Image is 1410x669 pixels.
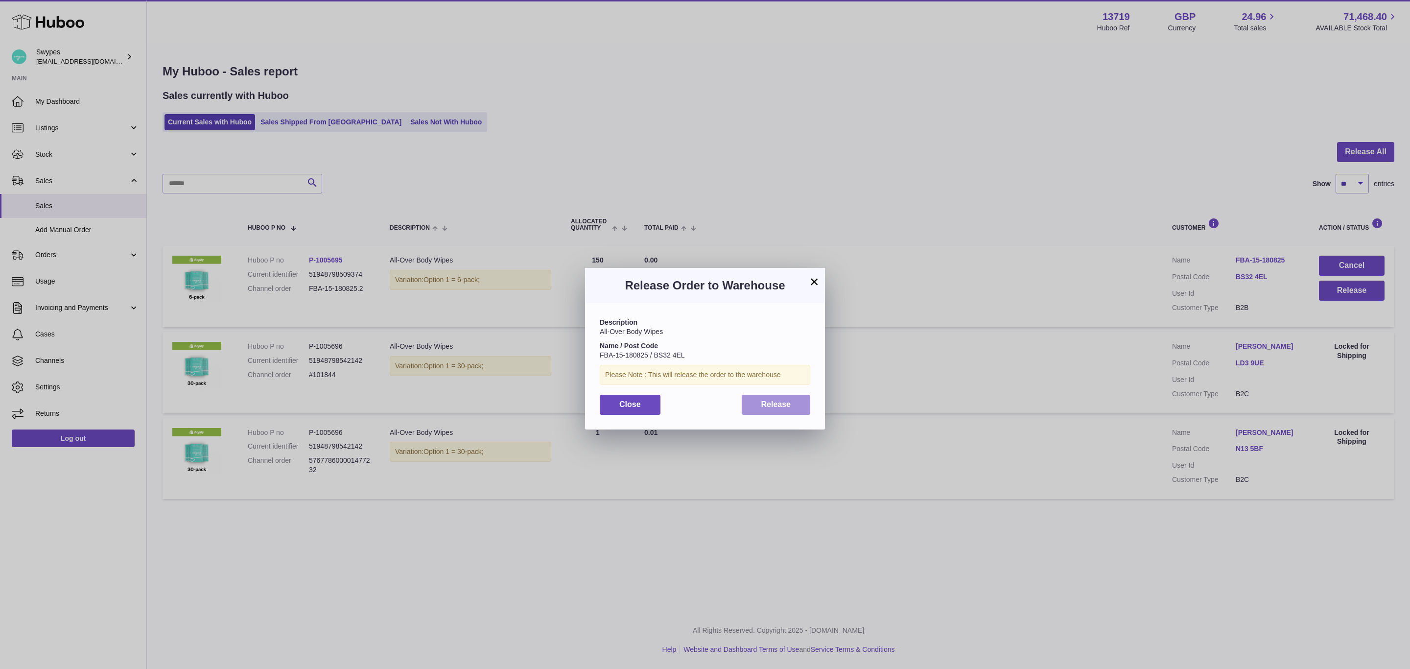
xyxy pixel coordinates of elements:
h3: Release Order to Warehouse [600,278,810,293]
button: × [808,276,820,287]
button: Close [600,395,660,415]
strong: Description [600,318,637,326]
span: FBA-15-180825 / BS32 4EL [600,351,685,359]
span: All-Over Body Wipes [600,328,663,335]
span: Release [761,400,791,408]
div: Please Note : This will release the order to the warehouse [600,365,810,385]
button: Release [742,395,811,415]
span: Close [619,400,641,408]
strong: Name / Post Code [600,342,658,350]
